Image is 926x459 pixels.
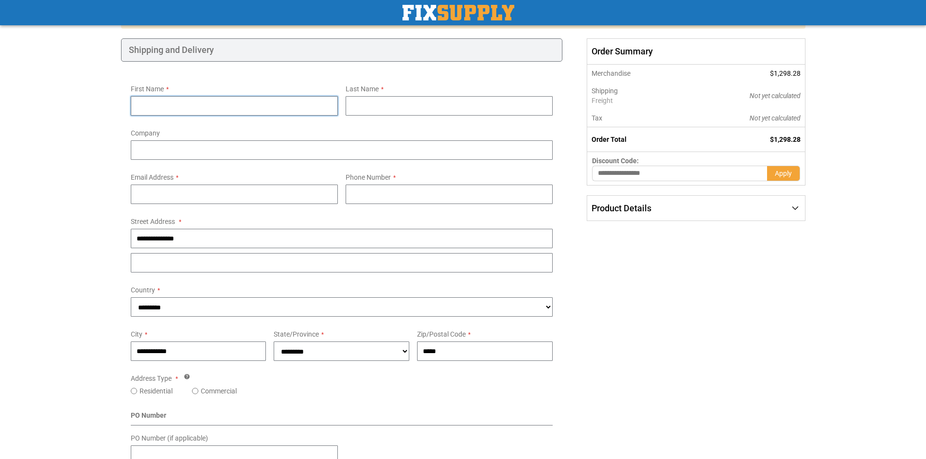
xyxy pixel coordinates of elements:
span: Street Address [131,218,175,225]
label: Residential [140,386,173,396]
img: Fix Industrial Supply [402,5,514,20]
span: Discount Code: [592,157,639,165]
div: Shipping and Delivery [121,38,563,62]
span: City [131,330,142,338]
span: $1,298.28 [770,69,801,77]
button: Apply [767,166,800,181]
span: Zip/Postal Code [417,330,466,338]
span: Freight [592,96,679,105]
label: Commercial [201,386,237,396]
span: Order Summary [587,38,805,65]
span: Email Address [131,173,174,181]
span: Not yet calculated [750,92,801,100]
a: store logo [402,5,514,20]
span: Product Details [592,203,651,213]
span: $1,298.28 [770,136,801,143]
span: Last Name [346,85,379,93]
span: Apply [775,170,792,177]
span: Company [131,129,160,137]
span: State/Province [274,330,319,338]
span: Shipping [592,87,618,95]
span: Phone Number [346,173,391,181]
span: PO Number (if applicable) [131,434,208,442]
th: Merchandise [587,65,684,82]
span: Address Type [131,374,172,382]
strong: Order Total [592,136,627,143]
span: First Name [131,85,164,93]
span: Not yet calculated [750,114,801,122]
div: PO Number [131,410,553,425]
th: Tax [587,109,684,127]
span: Country [131,286,155,294]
